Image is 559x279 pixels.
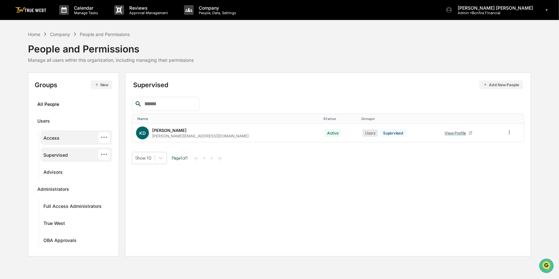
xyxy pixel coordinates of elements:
div: People and Permissions [28,38,194,55]
img: logo [15,7,46,13]
div: 🔎 [6,94,12,99]
a: Powered byPylon [45,109,78,114]
button: < [201,155,207,161]
div: Active [325,129,341,137]
div: Start new chat [22,49,105,56]
span: Pylon [64,109,78,114]
div: Toggle SortBy [441,116,500,121]
a: 🖐️Preclearance [4,79,44,90]
div: [PERSON_NAME][EMAIL_ADDRESS][DOMAIN_NAME] [152,134,249,138]
div: Supervised [133,80,523,89]
div: Home [28,32,40,37]
div: Users [362,129,378,137]
a: 🗄️Attestations [44,79,82,90]
img: 1746055101610-c473b297-6a78-478c-a979-82029cc54cd1 [6,49,18,61]
div: Groups [35,80,112,89]
span: Preclearance [13,81,41,88]
p: Company [194,5,239,11]
div: Supervised [43,152,68,160]
div: Users [37,118,50,126]
div: OBA Approvals [43,237,77,245]
p: How can we help? [6,14,117,24]
p: People, Data, Settings [194,11,239,15]
span: Data Lookup [13,93,41,100]
div: Full Access Administrators [43,203,102,211]
p: Approval Management [124,11,171,15]
div: Administrators [37,186,69,194]
div: Toggle SortBy [508,116,521,121]
button: >| [216,155,223,161]
p: Reviews [124,5,171,11]
div: Toggle SortBy [323,116,356,121]
div: Company [50,32,70,37]
span: Page 1 of 1 [172,155,188,161]
button: Add New People [479,80,523,89]
div: We're available if you need us! [22,56,81,61]
p: Admin • Bonfire Financial [453,11,512,15]
p: Calendar [69,5,101,11]
div: True West [43,220,65,228]
div: Supervised [380,129,406,137]
span: Attestations [53,81,80,88]
div: Advisors [43,169,63,177]
a: 🔎Data Lookup [4,91,43,102]
button: > [208,155,215,161]
div: ··· [98,149,110,160]
span: KD [139,130,146,136]
button: Start new chat [109,51,117,59]
p: Manage Tasks [69,11,101,15]
button: |< [193,155,200,161]
button: New [91,80,112,89]
div: All People [37,99,110,109]
a: View Profile [442,128,475,138]
iframe: Open customer support [538,258,556,275]
div: People and Permissions [80,32,130,37]
div: Access [43,135,60,143]
div: 🖐️ [6,82,12,87]
div: [PERSON_NAME] [152,128,187,133]
div: View Profile [444,131,469,135]
p: [PERSON_NAME] [PERSON_NAME] [453,5,536,11]
div: Toggle SortBy [137,116,318,121]
div: Toggle SortBy [361,116,435,121]
div: ··· [98,132,110,143]
div: 🗄️ [47,82,52,87]
div: Manage all users within this organization, including managing their permissions [28,57,194,63]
